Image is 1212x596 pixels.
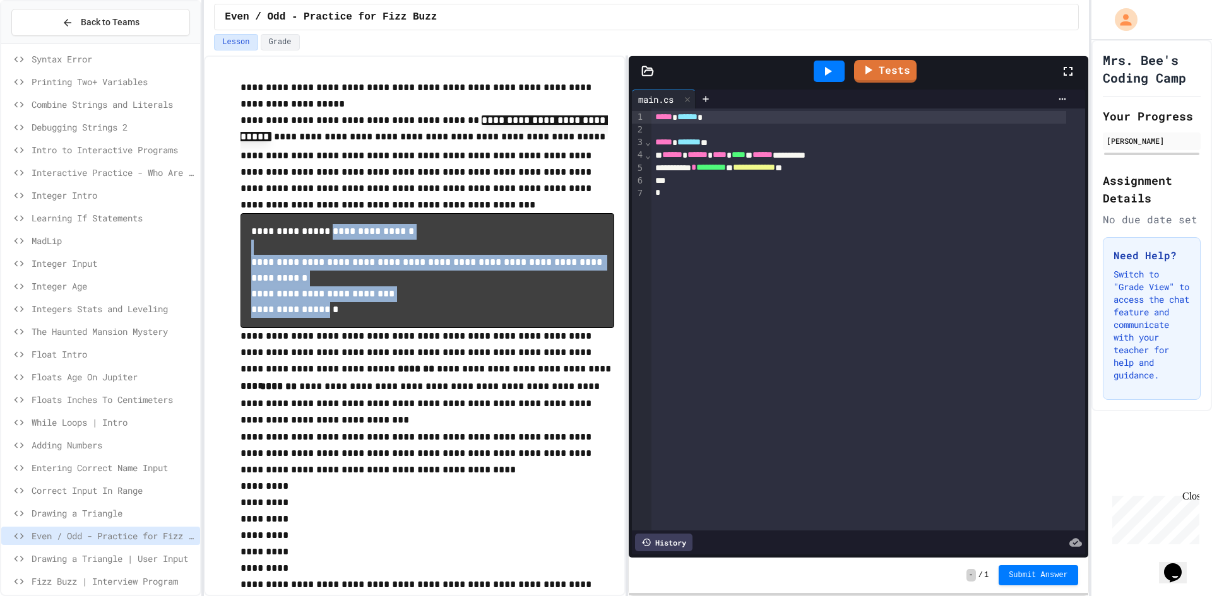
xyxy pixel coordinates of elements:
[32,575,195,588] span: Fizz Buzz | Interview Program
[32,143,195,156] span: Intro to Interactive Programs
[1103,107,1201,125] h2: Your Progress
[632,187,645,200] div: 7
[261,34,300,50] button: Grade
[635,534,692,551] div: History
[854,60,917,83] a: Tests
[632,149,645,161] div: 4
[11,9,190,36] button: Back to Teams
[966,569,976,581] span: -
[32,438,195,452] span: Adding Numbers
[978,570,983,580] span: /
[214,34,258,50] button: Lesson
[1103,172,1201,207] h2: Assignment Details
[32,529,195,542] span: Even / Odd - Practice for Fizz Buzz
[32,52,195,66] span: Syntax Error
[1107,491,1199,544] iframe: chat widget
[32,370,195,383] span: Floats Age On Jupiter
[984,570,989,580] span: 1
[1103,212,1201,227] div: No due date set
[32,348,195,361] span: Float Intro
[1102,5,1141,34] div: My Account
[645,150,651,160] span: Fold line
[645,137,651,147] span: Fold line
[32,484,195,497] span: Correct Input In Range
[632,111,645,124] div: 1
[32,325,195,338] span: The Haunted Mansion Mystery
[32,211,195,225] span: Learning If Statements
[32,98,195,111] span: Combine Strings and Literals
[32,75,195,88] span: Printing Two+ Variables
[632,90,696,108] div: main.cs
[1114,268,1190,382] p: Switch to "Grade View" to access the chat feature and communicate with your teacher for help and ...
[1107,135,1197,146] div: [PERSON_NAME]
[32,189,195,202] span: Integer Intro
[32,461,195,474] span: Entering Correct Name Input
[632,175,645,187] div: 6
[1114,248,1190,263] h3: Need Help?
[32,279,195,293] span: Integer Age
[32,302,195,315] span: Integers Stats and Leveling
[32,506,195,520] span: Drawing a Triangle
[999,565,1078,585] button: Submit Answer
[32,166,195,179] span: Interactive Practice - Who Are You?
[1009,570,1068,580] span: Submit Answer
[632,136,645,149] div: 3
[632,124,645,136] div: 2
[32,552,195,565] span: Drawing a Triangle | User Input
[81,16,140,29] span: Back to Teams
[225,9,437,25] span: Even / Odd - Practice for Fizz Buzz
[1159,546,1199,583] iframe: chat widget
[32,416,195,429] span: While Loops | Intro
[32,393,195,406] span: Floats Inches To Centimeters
[32,257,195,270] span: Integer Input
[32,120,195,134] span: Debugging Strings 2
[632,93,680,106] div: main.cs
[32,234,195,247] span: MadLip
[5,5,87,80] div: Chat with us now!Close
[632,162,645,175] div: 5
[1103,51,1201,86] h1: Mrs. Bee's Coding Camp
